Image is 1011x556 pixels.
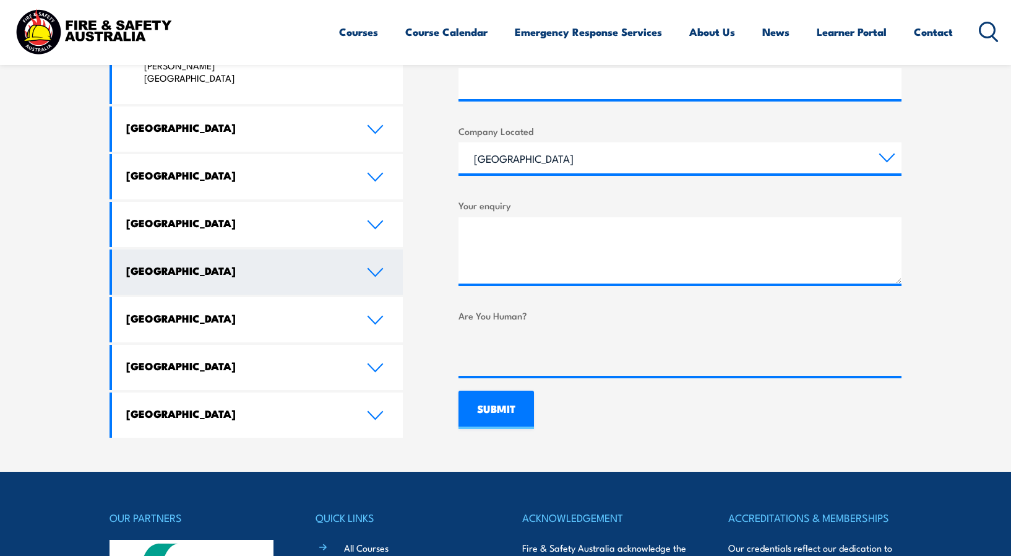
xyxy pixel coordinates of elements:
h4: [GEOGRAPHIC_DATA] [126,168,348,182]
h4: [GEOGRAPHIC_DATA] [126,359,348,373]
h4: ACKNOWLEDGEMENT [522,509,695,526]
label: Company Located [458,124,901,138]
h4: [GEOGRAPHIC_DATA] [126,311,348,325]
a: News [762,15,789,48]
a: Learner Portal [817,15,887,48]
a: Courses [339,15,378,48]
a: Course Calendar [405,15,488,48]
label: Are You Human? [458,308,901,323]
h4: QUICK LINKS [316,509,489,526]
input: SUBMIT [458,391,534,429]
h4: [GEOGRAPHIC_DATA] [126,121,348,134]
a: About Us [689,15,735,48]
a: [GEOGRAPHIC_DATA] [112,345,403,390]
h4: [GEOGRAPHIC_DATA] [126,216,348,230]
a: [GEOGRAPHIC_DATA] [112,154,403,199]
a: [GEOGRAPHIC_DATA] [112,106,403,152]
a: [GEOGRAPHIC_DATA] [112,393,403,438]
h4: [GEOGRAPHIC_DATA] [126,264,348,277]
label: Your enquiry [458,198,901,212]
h4: ACCREDITATIONS & MEMBERSHIPS [728,509,901,526]
a: Contact [914,15,953,48]
h4: [GEOGRAPHIC_DATA] [126,407,348,420]
iframe: reCAPTCHA [458,328,647,376]
a: [GEOGRAPHIC_DATA] [112,250,403,295]
a: Emergency Response Services [515,15,662,48]
a: [GEOGRAPHIC_DATA] [112,202,403,247]
h4: OUR PARTNERS [110,509,283,526]
a: All Courses [344,541,389,554]
a: [GEOGRAPHIC_DATA] [112,297,403,342]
